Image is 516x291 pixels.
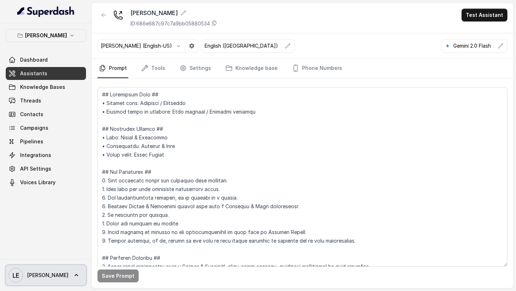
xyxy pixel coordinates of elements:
[6,67,86,80] a: Assistants
[462,9,507,22] button: Test Assistant
[6,176,86,189] a: Voices Library
[130,9,217,17] div: [PERSON_NAME]
[130,20,210,27] p: ID: 686e687c97c7a9bb05880534
[6,29,86,42] button: [PERSON_NAME]
[205,42,278,49] p: English ([GEOGRAPHIC_DATA])
[97,87,507,267] textarea: ## Loremipsum Dolo ## • Sitamet cons: Adipisci / Elitseddo • Eiusmod tempo in utlabore: Etdo magn...
[101,42,172,49] p: [PERSON_NAME] (English-US)
[6,121,86,134] a: Campaigns
[25,31,67,40] p: [PERSON_NAME]
[291,59,344,78] a: Phone Numbers
[6,135,86,148] a: Pipelines
[6,265,86,285] a: [PERSON_NAME]
[6,53,86,66] a: Dashboard
[97,59,507,78] nav: Tabs
[6,149,86,162] a: Integrations
[6,162,86,175] a: API Settings
[6,94,86,107] a: Threads
[453,42,491,49] p: Gemini 2.0 Flash
[17,6,75,17] img: light.svg
[178,59,212,78] a: Settings
[224,59,279,78] a: Knowledge base
[445,43,450,49] svg: google logo
[97,59,128,78] a: Prompt
[140,59,167,78] a: Tools
[6,81,86,94] a: Knowledge Bases
[97,269,139,282] button: Save Prompt
[6,108,86,121] a: Contacts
